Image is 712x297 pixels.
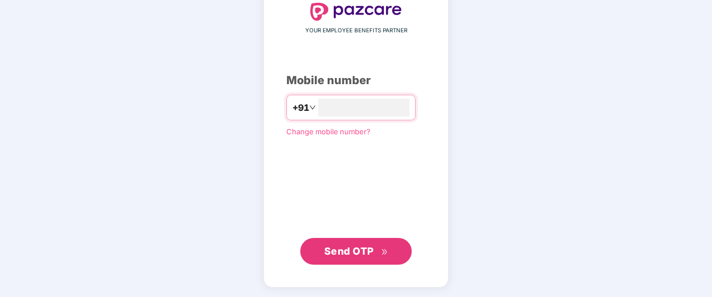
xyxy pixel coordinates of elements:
span: YOUR EMPLOYEE BENEFITS PARTNER [305,26,407,35]
span: down [309,104,316,111]
button: Send OTPdouble-right [300,238,412,265]
span: +91 [292,101,309,115]
div: Mobile number [286,72,426,89]
span: Send OTP [324,245,374,257]
span: double-right [381,249,388,256]
img: logo [310,3,402,21]
a: Change mobile number? [286,127,370,136]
